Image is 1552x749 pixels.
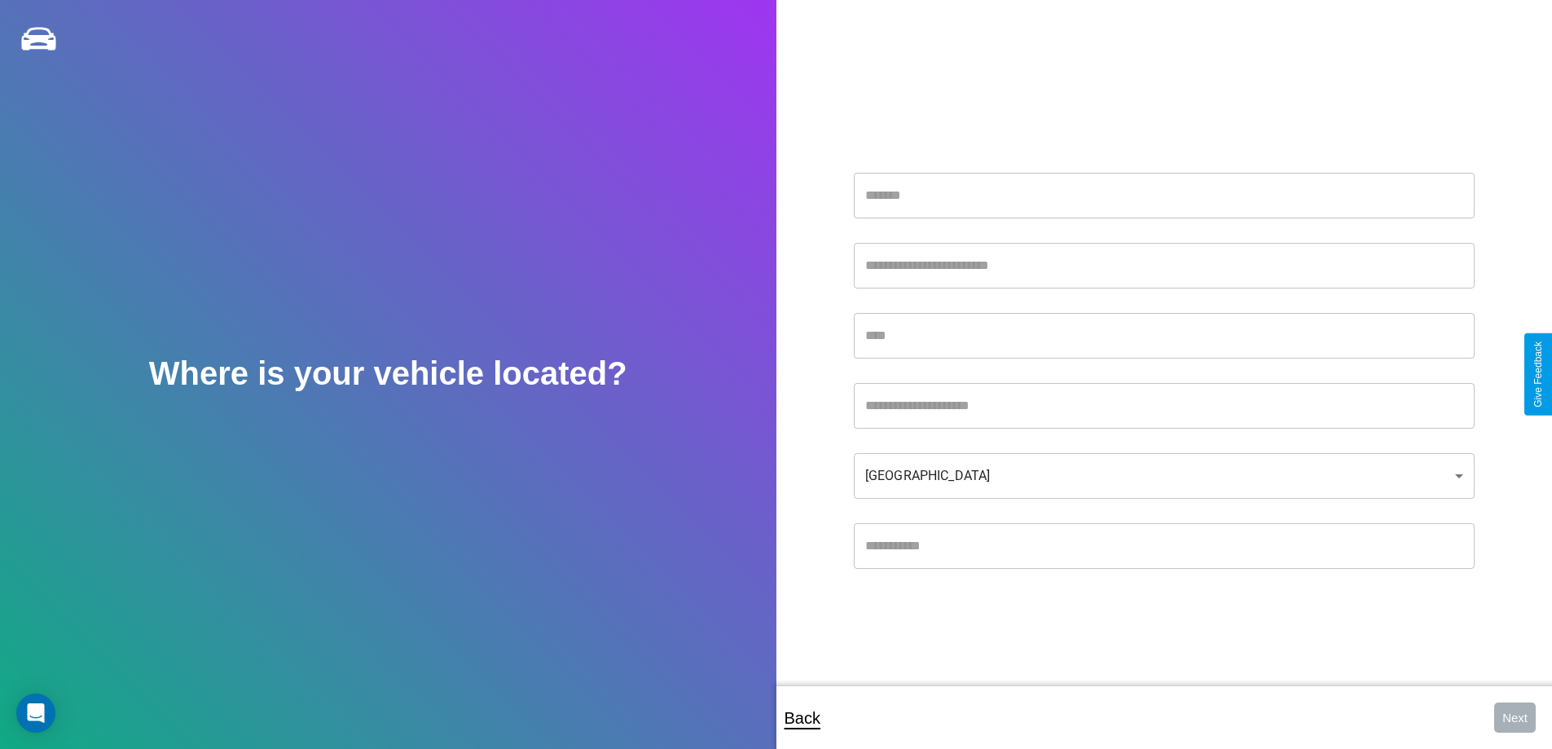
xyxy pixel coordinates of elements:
[16,694,55,733] div: Open Intercom Messenger
[785,703,820,733] p: Back
[1532,341,1544,408] div: Give Feedback
[854,453,1475,499] div: [GEOGRAPHIC_DATA]
[149,355,627,392] h2: Where is your vehicle located?
[1494,703,1536,733] button: Next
